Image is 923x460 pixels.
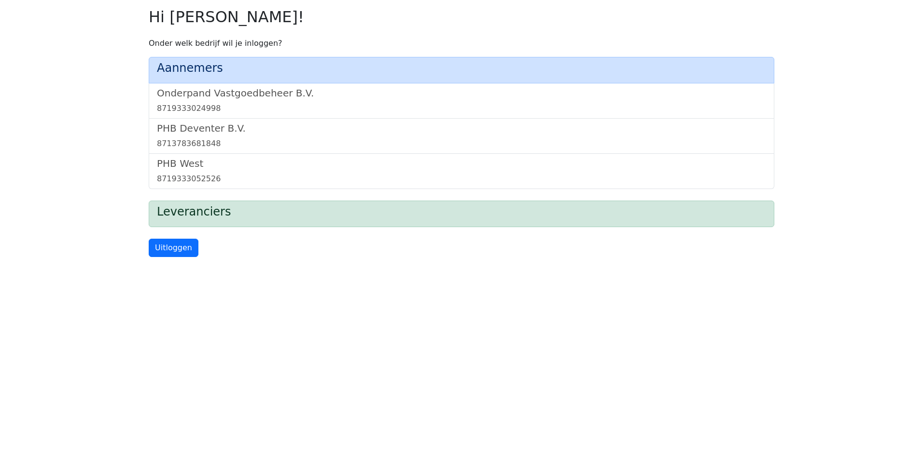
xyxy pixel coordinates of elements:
a: Uitloggen [149,239,198,257]
h5: PHB West [157,158,766,169]
a: PHB West8719333052526 [157,158,766,185]
div: 8719333024998 [157,103,766,114]
h5: Onderpand Vastgoedbeheer B.V. [157,87,766,99]
p: Onder welk bedrijf wil je inloggen? [149,38,774,49]
a: Onderpand Vastgoedbeheer B.V.8719333024998 [157,87,766,114]
a: PHB Deventer B.V.8713783681848 [157,122,766,149]
h2: Hi [PERSON_NAME]! [149,8,774,26]
h4: Leveranciers [157,205,766,219]
div: 8719333052526 [157,173,766,185]
h4: Aannemers [157,61,766,75]
div: 8713783681848 [157,138,766,149]
h5: PHB Deventer B.V. [157,122,766,134]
